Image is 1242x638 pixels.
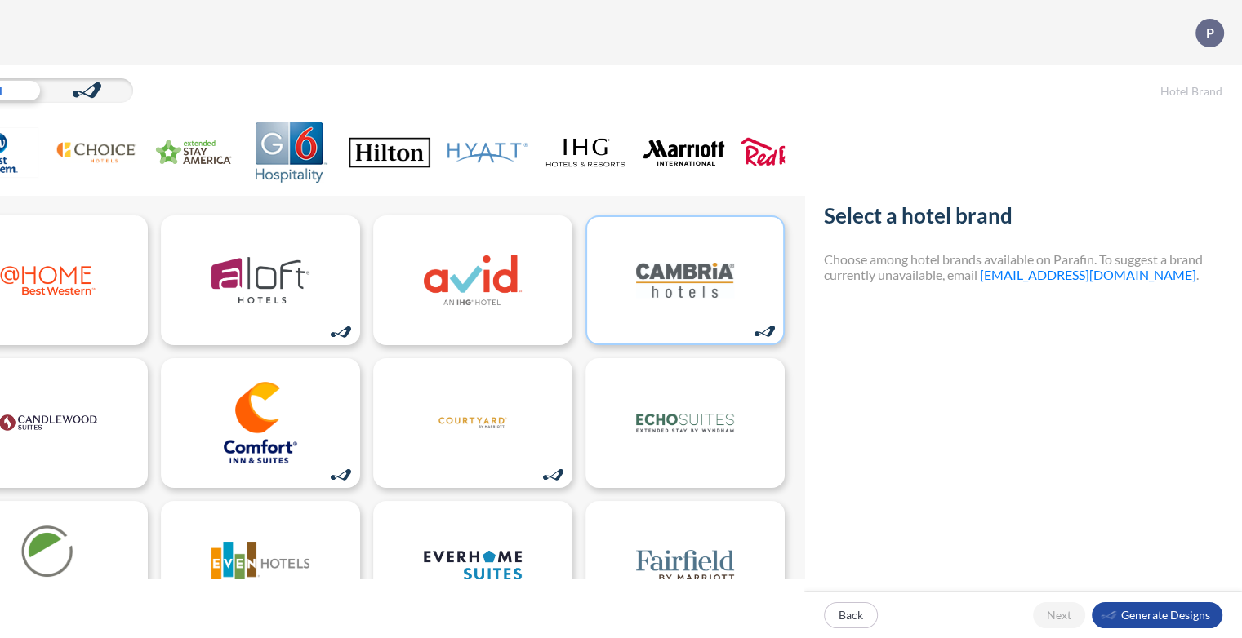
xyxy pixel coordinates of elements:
img: logo [424,525,522,606]
p: P [1205,25,1213,40]
img: G6 Hospitality [251,122,332,183]
img: Extended Stay America [153,122,234,183]
h4: Choose among hotel brands available on Parafin. To suggest a brand currently unavailable, email . [824,251,1222,282]
img: Choice [55,122,136,183]
img: Red Roof [741,122,822,183]
p: Back [839,607,863,623]
img: Hilton [349,122,430,183]
img: logo [211,525,309,606]
img: smallLogo-95f25c18.png [1101,608,1117,622]
img: logo [636,239,734,321]
img: Hyatt [447,122,528,183]
img: logo [636,525,734,606]
h5: Hotel Brand [804,65,1242,99]
img: logo [636,382,734,463]
button: Generate Designs [1092,602,1222,628]
img: logo [424,382,522,463]
h2: Select a hotel brand [824,203,1222,235]
img: Marriott [643,122,724,183]
img: IHG [545,122,626,183]
a: [EMAIL_ADDRESS][DOMAIN_NAME] [980,267,1196,282]
img: logo [211,239,309,321]
img: logo [424,239,522,321]
img: logo [211,382,309,463]
p: Generate Designs [1121,607,1210,623]
button: Back [824,602,878,628]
